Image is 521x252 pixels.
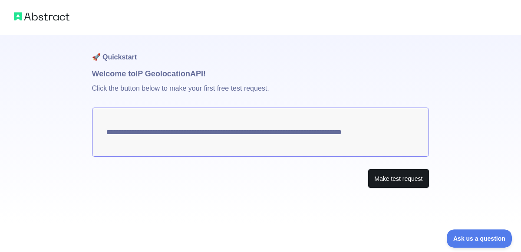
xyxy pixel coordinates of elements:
img: Abstract logo [14,10,69,23]
button: Make test request [368,169,429,188]
h1: Welcome to IP Geolocation API! [92,68,429,80]
h1: 🚀 Quickstart [92,35,429,68]
iframe: Toggle Customer Support [447,229,512,248]
p: Click the button below to make your first free test request. [92,80,429,108]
